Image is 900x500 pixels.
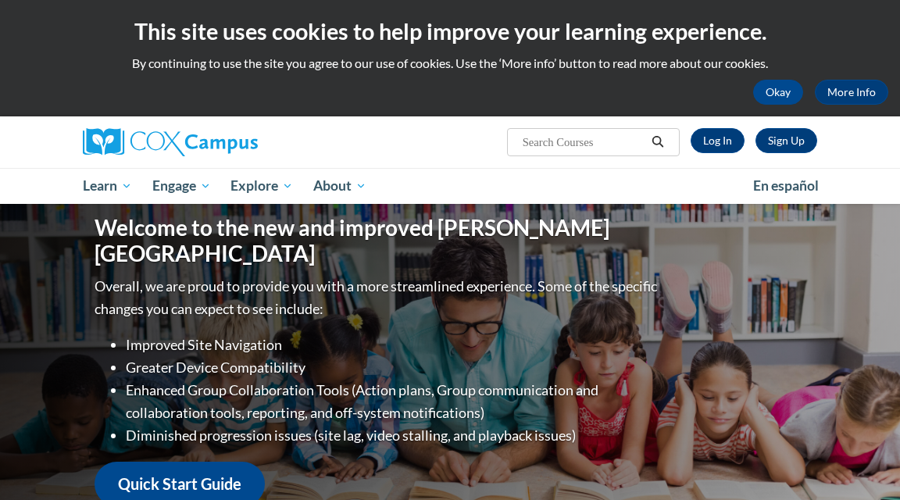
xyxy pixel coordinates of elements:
[73,168,142,204] a: Learn
[83,128,258,156] img: Cox Campus
[71,168,829,204] div: Main menu
[126,379,661,424] li: Enhanced Group Collaboration Tools (Action plans, Group communication and collaboration tools, re...
[12,16,888,47] h2: This site uses cookies to help improve your learning experience.
[126,424,661,447] li: Diminished progression issues (site lag, video stalling, and playback issues)
[12,55,888,72] p: By continuing to use the site you agree to our use of cookies. Use the ‘More info’ button to read...
[815,80,888,105] a: More Info
[95,275,661,320] p: Overall, we are proud to provide you with a more streamlined experience. Some of the specific cha...
[743,170,829,202] a: En español
[152,177,211,195] span: Engage
[230,177,293,195] span: Explore
[753,177,819,194] span: En español
[142,168,221,204] a: Engage
[95,215,661,267] h1: Welcome to the new and improved [PERSON_NAME][GEOGRAPHIC_DATA]
[303,168,377,204] a: About
[753,80,803,105] button: Okay
[83,177,132,195] span: Learn
[126,356,661,379] li: Greater Device Compatibility
[83,128,312,156] a: Cox Campus
[313,177,366,195] span: About
[220,168,303,204] a: Explore
[691,128,745,153] a: Log In
[646,133,670,152] button: Search
[126,334,661,356] li: Improved Site Navigation
[521,133,646,152] input: Search Courses
[755,128,817,153] a: Register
